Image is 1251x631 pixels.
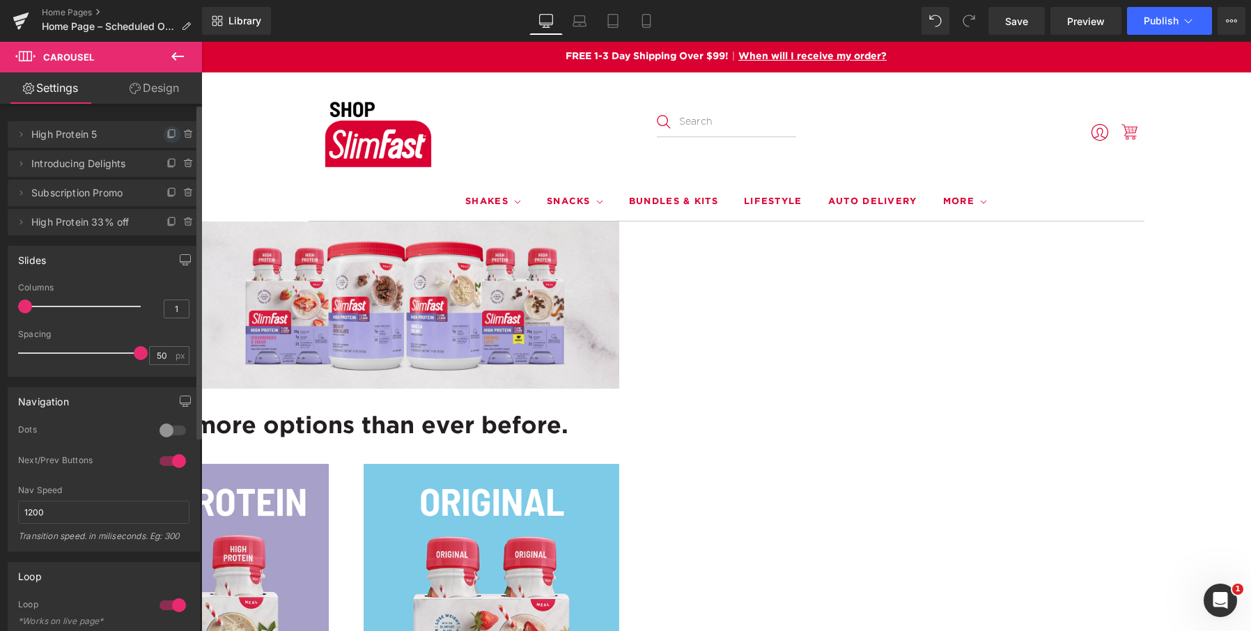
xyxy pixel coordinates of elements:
[627,148,716,173] a: Auto Delivery
[18,388,69,407] div: Navigation
[922,7,949,35] button: Undo
[42,7,202,18] a: Home Pages
[345,148,402,173] a: Snacks
[630,7,663,35] a: Mobile
[176,351,187,360] span: px
[18,247,46,266] div: Slides
[1050,7,1121,35] a: Preview
[742,148,786,173] a: More
[107,45,247,136] img: Slimfast Shop homepage
[31,150,148,177] span: Introducing Delights
[1218,7,1245,35] button: More
[529,7,563,35] a: Desktop
[1005,14,1028,29] span: Save
[955,7,983,35] button: Redo
[18,531,189,551] div: Transition speed. in miliseconds. Eg: 300
[1144,15,1179,26] span: Publish
[264,148,320,173] a: Shakes
[428,148,517,173] a: Bundles & Kits
[18,329,189,339] div: Spacing
[42,21,176,32] span: Home Page – Scheduled Offer
[18,616,143,626] div: *Works on live page*
[537,10,685,19] span: When will I receive my order?
[537,8,685,22] div: open modal
[919,81,938,100] img: shopping cart
[107,141,943,179] nav: Main navigation
[31,121,148,148] span: High Protein 5
[18,485,189,495] div: Nav Speed
[543,148,601,173] a: Lifestyle
[1232,584,1243,595] span: 1
[18,563,42,582] div: Loop
[31,180,148,206] span: Subscription Promo
[18,455,146,469] div: Next/Prev Buttons
[43,52,94,63] span: Carousel
[596,7,630,35] a: Tablet
[18,424,146,439] div: Dots
[202,7,271,35] a: New Library
[228,15,261,27] span: Library
[1067,14,1105,29] span: Preview
[104,72,205,104] a: Design
[31,209,148,235] span: High Protein 33% off
[364,8,527,22] span: FREE 1-3 Day Shipping Over $99!
[18,283,189,293] div: Columns
[563,7,596,35] a: Laptop
[1127,7,1212,35] button: Publish
[456,73,469,87] button: Search
[456,65,595,96] input: Search
[18,599,146,614] div: Loop
[531,10,534,19] span: |
[1204,584,1237,617] iframe: Intercom live chat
